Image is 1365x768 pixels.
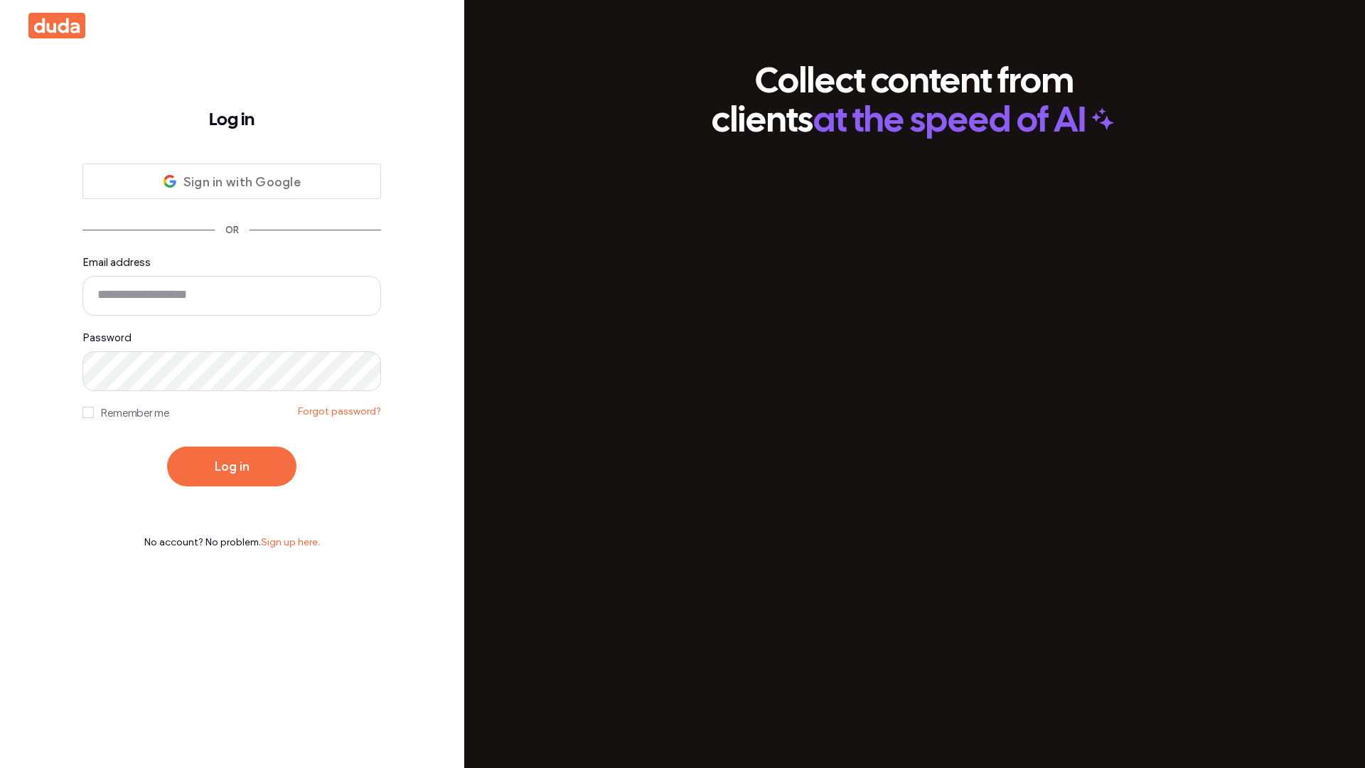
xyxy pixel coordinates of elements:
div: OR [215,225,250,235]
h1: Log in [82,107,381,135]
a: Forgot password? [298,404,381,419]
div: No account? No problem. [82,536,381,549]
span: at the speed of AI [813,102,1086,142]
label: Email address [82,253,381,316]
input: Email address [82,276,381,316]
a: Sign in with Google [82,164,381,199]
div: Collect content from clients [705,63,1124,142]
button: Log in [167,447,296,486]
label: Remember me [82,405,169,422]
a: Sign up here. [261,536,320,548]
label: Password [82,329,381,391]
input: Password [82,351,381,391]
